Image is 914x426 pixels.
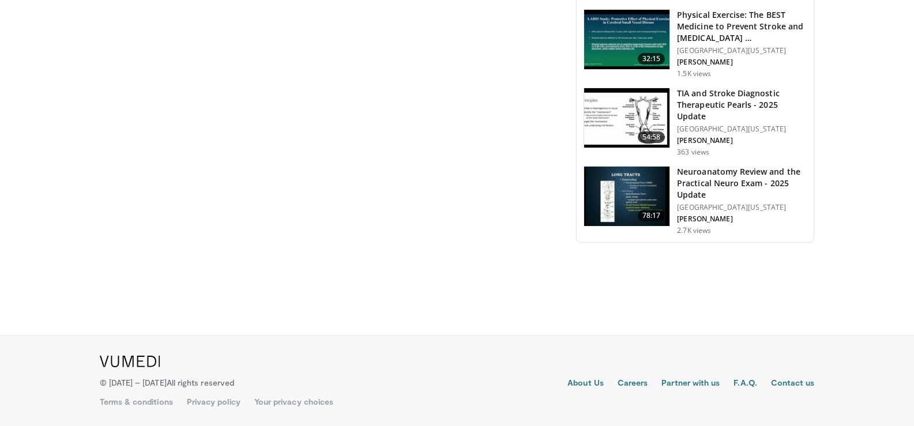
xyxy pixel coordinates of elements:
[638,210,665,221] span: 78:17
[584,9,807,78] a: 32:15 Physical Exercise: The BEST Medicine to Prevent Stroke and [MEDICAL_DATA] … [GEOGRAPHIC_DAT...
[187,396,240,408] a: Privacy policy
[584,88,807,157] a: 54:58 TIA and Stroke Diagnostic Therapeutic Pearls - 2025 Update [GEOGRAPHIC_DATA][US_STATE] [PER...
[677,148,709,157] p: 363 views
[638,53,665,65] span: 32:15
[638,131,665,143] span: 54:58
[618,377,648,391] a: Careers
[567,377,604,391] a: About Us
[100,377,235,389] p: © [DATE] – [DATE]
[677,58,807,67] p: [PERSON_NAME]
[167,378,234,387] span: All rights reserved
[677,9,807,44] h3: Physical Exercise: The BEST Medicine to Prevent Stroke and [MEDICAL_DATA] …
[677,88,807,122] h3: TIA and Stroke Diagnostic Therapeutic Pearls - 2025 Update
[584,166,807,235] a: 78:17 Neuroanatomy Review and the Practical Neuro Exam - 2025 Update [GEOGRAPHIC_DATA][US_STATE] ...
[100,356,160,367] img: VuMedi Logo
[677,136,807,145] p: [PERSON_NAME]
[584,88,669,148] img: fc3f58e6-7118-461f-a231-bfbedffd6908.150x105_q85_crop-smart_upscale.jpg
[584,167,669,227] img: ebc743d6-8a7c-4cd4-91c8-78a3ab806ff5.150x105_q85_crop-smart_upscale.jpg
[584,10,669,70] img: 84b385ba-5e6a-4b8f-9b5c-4c38fe54b7aa.150x105_q85_crop-smart_upscale.jpg
[677,69,711,78] p: 1.5K views
[100,396,173,408] a: Terms & conditions
[254,396,333,408] a: Your privacy choices
[771,377,815,391] a: Contact us
[677,203,807,212] p: [GEOGRAPHIC_DATA][US_STATE]
[677,214,807,224] p: [PERSON_NAME]
[677,226,711,235] p: 2.7K views
[677,125,807,134] p: [GEOGRAPHIC_DATA][US_STATE]
[677,166,807,201] h3: Neuroanatomy Review and the Practical Neuro Exam - 2025 Update
[661,377,720,391] a: Partner with us
[677,46,807,55] p: [GEOGRAPHIC_DATA][US_STATE]
[734,377,757,391] a: F.A.Q.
